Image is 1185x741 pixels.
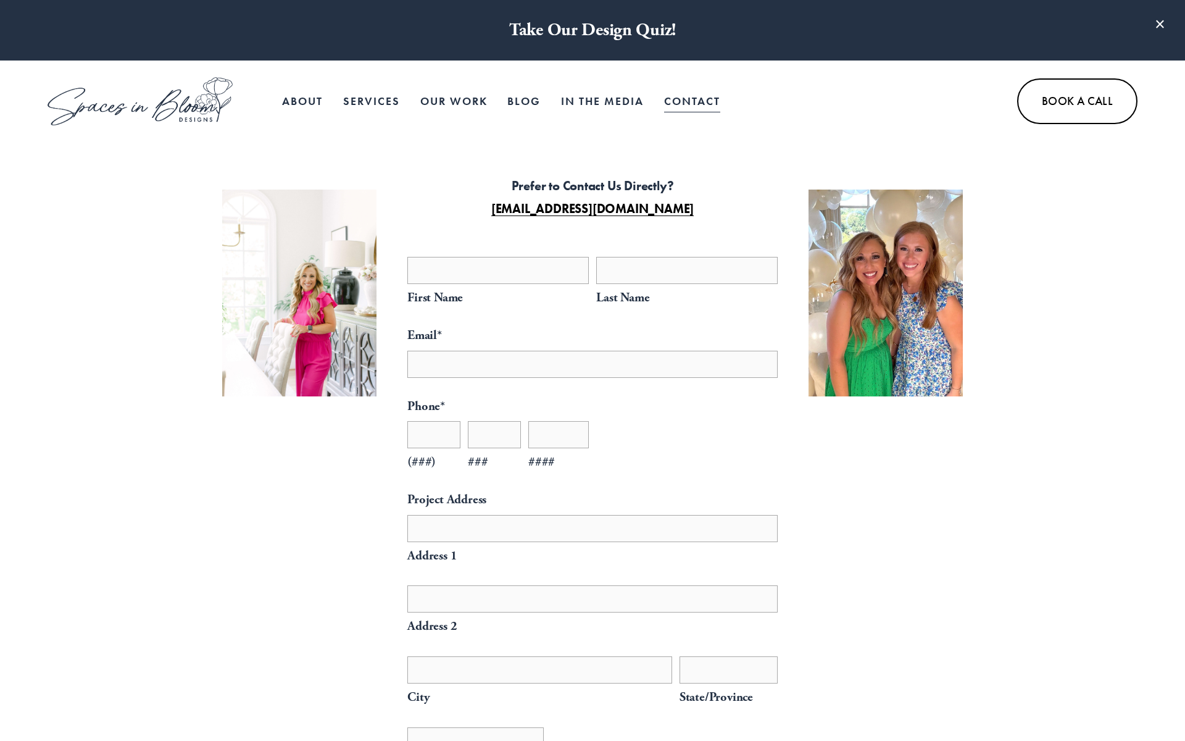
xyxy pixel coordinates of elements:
span: Address 1 [407,545,778,567]
input: First Name [407,257,589,284]
input: City [407,656,671,684]
input: (###) [407,421,460,448]
span: City [407,686,671,709]
input: Last Name [596,257,778,284]
a: Our Work [420,89,488,114]
legend: Project Address [407,488,486,511]
input: #### [528,421,589,448]
span: State/Province [680,686,778,709]
label: Email [407,324,778,347]
a: Blog [507,89,541,114]
span: Last Name [596,287,778,309]
a: Book A Call [1017,78,1137,125]
a: [EMAIL_ADDRESS][DOMAIN_NAME] [491,201,694,217]
input: Address 1 [407,515,778,542]
a: Contact [664,89,720,114]
input: Address 2 [407,585,778,613]
a: Services [343,89,400,114]
a: About [282,89,323,114]
span: First Name [407,287,589,309]
span: Address 2 [407,615,778,638]
span: ### [468,451,521,474]
input: ### [468,421,521,448]
span: (###) [407,451,460,474]
input: State/Province [680,656,778,684]
legend: Phone [407,395,445,418]
span: #### [528,451,589,474]
strong: Prefer to Contact Us Directly? [512,178,674,194]
a: In the Media [561,89,644,114]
